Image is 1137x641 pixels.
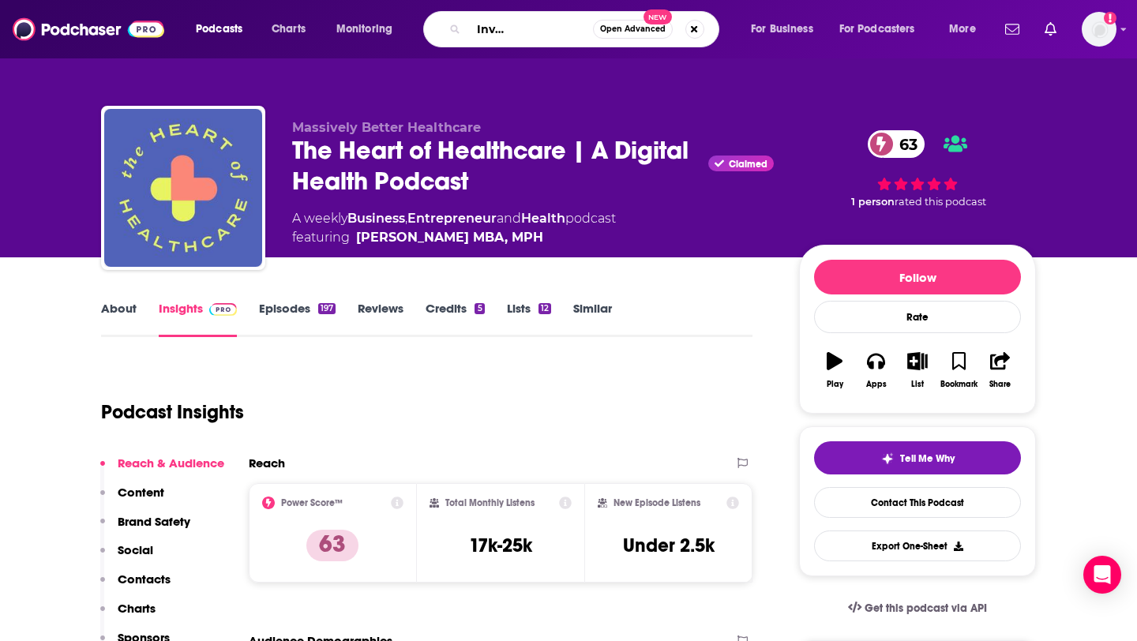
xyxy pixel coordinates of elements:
[538,303,551,314] div: 12
[475,303,484,314] div: 5
[949,18,976,40] span: More
[426,301,484,337] a: Credits5
[799,120,1036,219] div: 63 1 personrated this podcast
[855,342,896,399] button: Apps
[100,542,153,572] button: Social
[573,301,612,337] a: Similar
[281,497,343,508] h2: Power Score™
[521,211,565,226] a: Health
[938,17,996,42] button: open menu
[358,301,403,337] a: Reviews
[839,18,915,40] span: For Podcasters
[644,9,672,24] span: New
[159,301,237,337] a: InsightsPodchaser Pro
[1038,16,1063,43] a: Show notifications dropdown
[100,455,224,485] button: Reach & Audience
[249,455,285,470] h2: Reach
[814,487,1021,518] a: Contact This Podcast
[897,342,938,399] button: List
[292,209,616,247] div: A weekly podcast
[118,601,156,616] p: Charts
[866,380,887,389] div: Apps
[835,589,1000,628] a: Get this podcast via API
[100,572,171,601] button: Contacts
[827,380,843,389] div: Play
[900,452,955,465] span: Tell Me Why
[118,455,224,470] p: Reach & Audience
[814,441,1021,474] button: tell me why sparkleTell Me Why
[1082,12,1116,47] button: Show profile menu
[336,18,392,40] span: Monitoring
[101,400,244,424] h1: Podcast Insights
[497,211,521,226] span: and
[884,130,925,158] span: 63
[438,11,734,47] div: Search podcasts, credits, & more...
[814,301,1021,333] div: Rate
[100,601,156,630] button: Charts
[1082,12,1116,47] span: Logged in as elliesachs09
[814,342,855,399] button: Play
[938,342,979,399] button: Bookmark
[100,485,164,514] button: Content
[1104,12,1116,24] svg: Add a profile image
[623,534,715,557] h3: Under 2.5k
[209,303,237,316] img: Podchaser Pro
[868,130,925,158] a: 63
[751,18,813,40] span: For Business
[911,380,924,389] div: List
[101,301,137,337] a: About
[865,602,987,615] span: Get this podcast via API
[13,14,164,44] img: Podchaser - Follow, Share and Rate Podcasts
[469,534,532,557] h3: 17k-25k
[318,303,336,314] div: 197
[895,196,986,208] span: rated this podcast
[1082,12,1116,47] img: User Profile
[405,211,407,226] span: ,
[740,17,833,42] button: open menu
[259,301,336,337] a: Episodes197
[306,530,358,561] p: 63
[729,160,767,168] span: Claimed
[292,120,481,135] span: Massively Better Healthcare
[118,514,190,529] p: Brand Safety
[347,211,405,226] a: Business
[593,20,673,39] button: Open AdvancedNew
[851,196,895,208] span: 1 person
[829,17,938,42] button: open menu
[118,485,164,500] p: Content
[467,17,593,42] input: Search podcasts, credits, & more...
[407,211,497,226] a: Entrepreneur
[118,542,153,557] p: Social
[507,301,551,337] a: Lists12
[100,514,190,543] button: Brand Safety
[940,380,978,389] div: Bookmark
[118,572,171,587] p: Contacts
[292,228,616,247] span: featuring
[881,452,894,465] img: tell me why sparkle
[989,380,1011,389] div: Share
[999,16,1026,43] a: Show notifications dropdown
[1083,556,1121,594] div: Open Intercom Messenger
[356,228,543,247] a: Halle Tecco MBA, MPH
[614,497,700,508] h2: New Episode Listens
[272,18,306,40] span: Charts
[600,25,666,33] span: Open Advanced
[261,17,315,42] a: Charts
[325,17,413,42] button: open menu
[185,17,263,42] button: open menu
[814,530,1021,561] button: Export One-Sheet
[196,18,242,40] span: Podcasts
[980,342,1021,399] button: Share
[814,260,1021,294] button: Follow
[104,109,262,267] img: The Heart of Healthcare | A Digital Health Podcast
[445,497,535,508] h2: Total Monthly Listens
